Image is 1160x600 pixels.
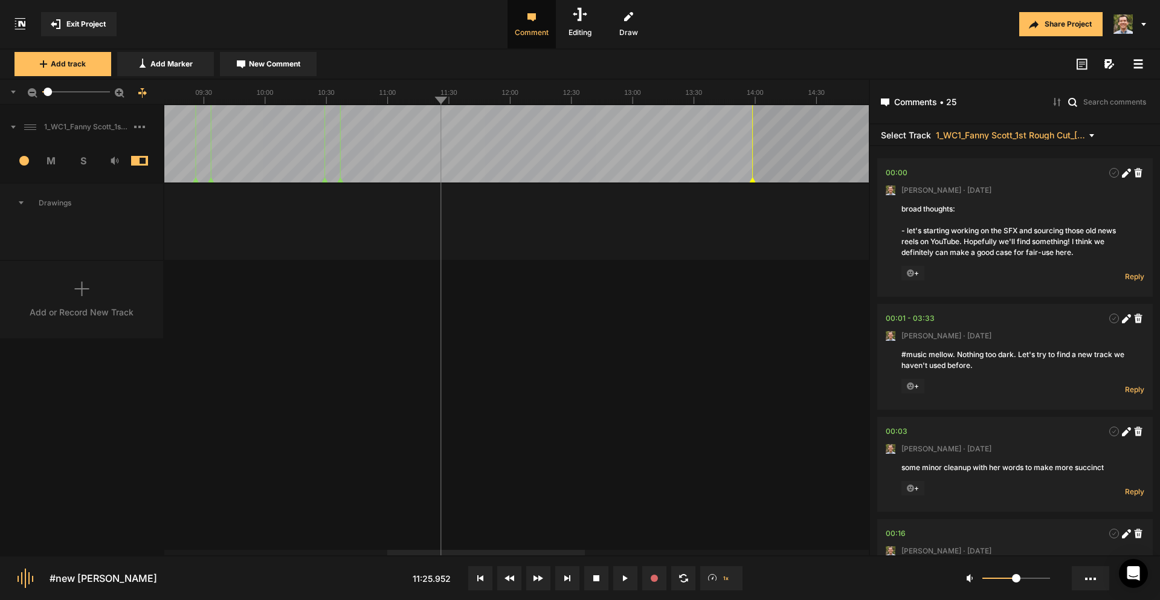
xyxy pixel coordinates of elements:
span: Reply [1125,486,1144,497]
span: Add Marker [150,59,193,69]
text: 13:00 [624,89,641,96]
text: 11:30 [440,89,457,96]
text: 14:30 [808,89,825,96]
span: [PERSON_NAME] · [DATE] [901,185,991,196]
div: #music mellow. Nothing too dark. Let's try to find a new track we haven't used before. [901,349,1129,371]
text: 13:30 [686,89,703,96]
input: Search comments [1082,95,1149,108]
img: 424769395311cb87e8bb3f69157a6d24 [886,331,895,341]
img: 424769395311cb87e8bb3f69157a6d24 [886,546,895,556]
text: 10:30 [318,89,335,96]
span: S [67,153,99,168]
div: Open Intercom Messenger [1119,559,1148,588]
div: 00:01.479 - 03:33.320 [886,312,935,324]
text: 09:30 [195,89,212,96]
span: 1_WC1_Fanny Scott_1st Rough Cut_[DATE] [936,131,1087,140]
button: New Comment [220,52,317,76]
button: 1x [700,566,743,590]
button: Exit Project [41,12,117,36]
text: 10:00 [257,89,274,96]
img: 424769395311cb87e8bb3f69157a6d24 [886,185,895,195]
span: Reply [1125,384,1144,395]
span: [PERSON_NAME] · [DATE] [901,444,991,454]
img: 424769395311cb87e8bb3f69157a6d24 [1113,15,1133,34]
text: 12:30 [563,89,580,96]
span: Add track [51,59,86,69]
header: Comments • 25 [870,80,1160,124]
div: 00:00.000 [886,167,907,179]
button: Share Project [1019,12,1103,36]
span: 11:25.952 [413,573,451,584]
div: #new [PERSON_NAME] [50,571,157,585]
button: Add track [14,52,111,76]
span: + [901,266,924,280]
header: Select Track [870,124,1160,146]
span: [PERSON_NAME] · [DATE] [901,546,991,556]
text: 11:00 [379,89,396,96]
span: [PERSON_NAME] · [DATE] [901,331,991,341]
span: M [36,153,68,168]
span: + [901,379,924,393]
span: 1_WC1_Fanny Scott_1st Rough Cut_[DATE] [39,121,134,132]
span: Reply [1125,271,1144,282]
text: 14:00 [747,89,764,96]
span: New Comment [249,59,300,69]
div: broad thoughts: - let's starting working on the SFX and sourcing those old news reels on YouTube.... [901,204,1129,258]
div: 00:03.911 [886,425,907,437]
text: 12:00 [501,89,518,96]
span: Exit Project [66,19,106,30]
div: some minor cleanup with her words to make more succinct [901,462,1129,473]
div: Add or Record New Track [30,306,134,318]
img: 424769395311cb87e8bb3f69157a6d24 [886,444,895,454]
span: + [901,481,924,495]
button: Add Marker [117,52,214,76]
div: 00:16.609 [886,527,906,540]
